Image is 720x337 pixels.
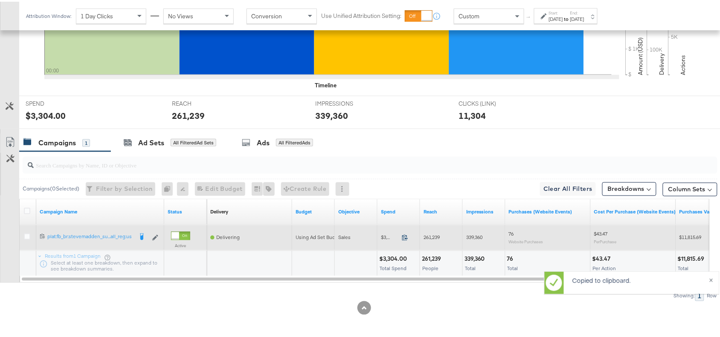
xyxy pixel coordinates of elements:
[594,238,617,243] sub: Per Purchase
[380,264,406,270] span: Total Spend
[658,52,666,73] text: Delivery
[168,207,203,214] a: Shows the current state of your Ad Campaign.
[525,14,533,17] span: ↑
[549,9,563,14] label: Start:
[594,229,608,236] span: $43.47
[315,108,348,120] div: 339,360
[338,207,374,214] a: Your campaign's objective.
[602,181,656,194] button: Breakdowns
[26,12,72,17] div: Attribution Window:
[321,10,401,18] label: Use Unified Attribution Setting:
[509,238,543,243] sub: Website Purchases
[82,138,90,145] div: 1
[315,80,337,88] div: Timeline
[422,253,444,262] div: 261,239
[507,253,516,262] div: 76
[296,233,343,239] div: Using Ad Set Budget
[422,264,438,270] span: People
[38,136,76,146] div: Campaigns
[381,233,398,239] span: $3,304.00
[549,14,563,21] div: [DATE]
[23,184,79,191] div: Campaigns ( 0 Selected)
[315,98,379,106] span: IMPRESSIONS
[563,14,570,20] strong: to
[296,207,331,214] a: The maximum amount you're willing to spend on your ads, on average each day or over the lifetime ...
[47,232,133,239] div: plat:fb_br:stevemadden_su...all_reg:us
[703,270,719,285] button: ×
[466,233,482,239] span: 339,360
[466,207,502,214] a: The number of times your ad was served. On mobile apps an ad is counted as served the first time ...
[379,253,409,262] div: $3,304.00
[540,181,596,194] button: Clear All Filters
[81,11,113,18] span: 1 Day Clicks
[216,233,240,239] span: Delivering
[338,233,351,239] span: Sales
[276,137,313,145] div: All Filtered Ads
[47,232,133,240] a: plat:fb_br:stevemadden_su...all_reg:us
[678,264,689,270] span: Total
[663,181,717,195] button: Column Sets
[162,181,177,194] div: 0
[172,108,205,120] div: 261,239
[465,253,488,262] div: 339,360
[459,108,486,120] div: 11,304
[168,11,193,18] span: No Views
[570,14,584,21] div: [DATE]
[594,207,676,214] a: The average cost for each purchase tracked by your Custom Audience pixel on your website after pe...
[210,207,228,214] a: Reflects the ability of your Ad Campaign to achieve delivery based on ad states, schedule and bud...
[637,36,645,73] text: Amount (USD)
[592,253,613,262] div: $43.47
[465,264,476,270] span: Total
[381,207,417,214] a: The total amount spent to date.
[679,233,702,239] span: $11,815.69
[593,264,616,270] span: Per Action
[508,264,518,270] span: Total
[171,242,190,247] label: Active
[251,11,282,18] span: Conversion
[678,253,707,262] div: $11,815.69
[210,207,228,214] div: Delivery
[509,229,514,236] span: 76
[26,98,90,106] span: SPEND
[424,207,459,214] a: The number of people your ad was served to.
[172,98,236,106] span: REACH
[459,98,523,106] span: CLICKS (LINK)
[34,152,654,168] input: Search Campaigns by Name, ID or Objective
[679,53,687,73] text: Actions
[26,108,66,120] div: $3,304.00
[257,136,270,146] div: Ads
[459,11,479,18] span: Custom
[709,273,713,282] span: ×
[543,182,592,193] span: Clear All Filters
[171,137,216,145] div: All Filtered Ad Sets
[40,207,161,214] a: Your campaign name.
[572,274,708,283] p: Copied to clipboard.
[138,136,164,146] div: Ad Sets
[509,207,587,214] a: The number of times a purchase was made tracked by your Custom Audience pixel on your website aft...
[570,9,584,14] label: End:
[424,233,440,239] span: 261,239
